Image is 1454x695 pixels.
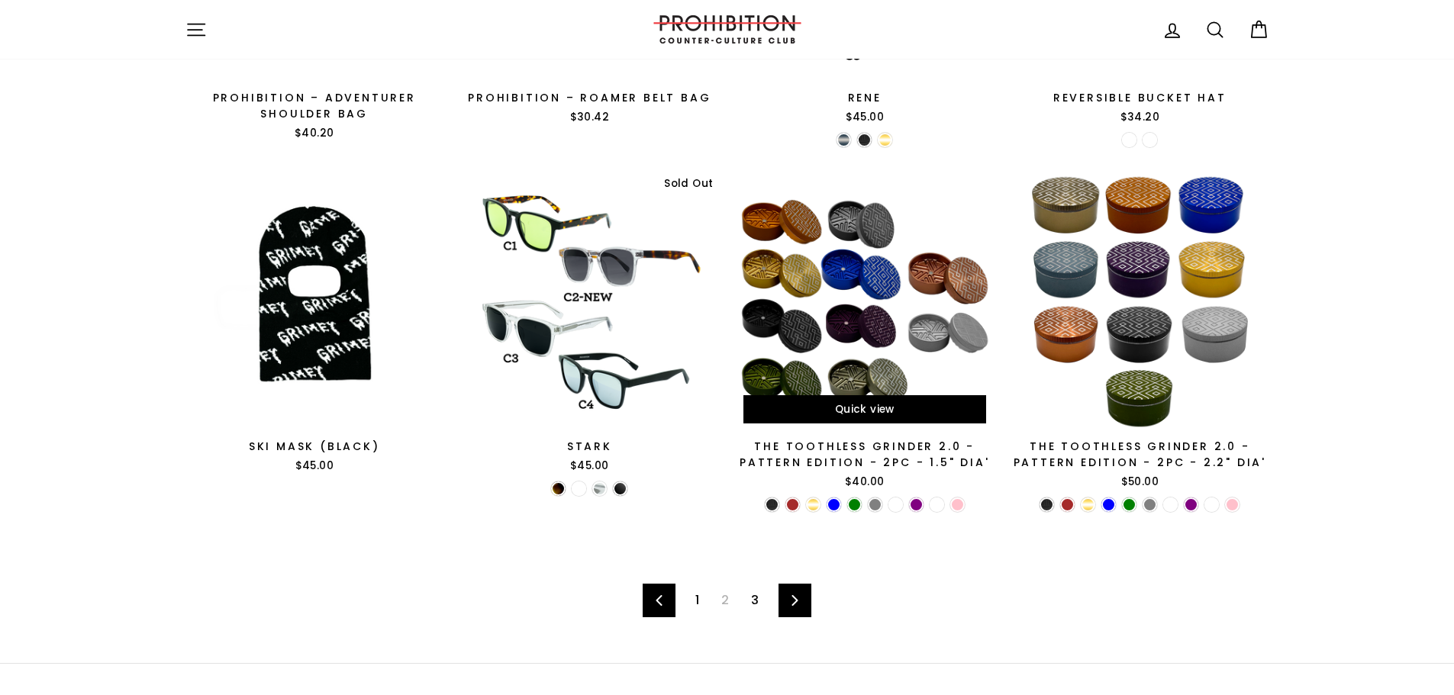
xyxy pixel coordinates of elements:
a: Ski Mask (Black)$45.00 [185,173,444,479]
div: RENE [736,90,995,106]
div: $30.42 [460,110,719,125]
a: Quick view The Toothless Grinder 2.0 - Pattern Edition - 2PC - 1.5" Dia'$40.00 [736,173,995,495]
img: PROHIBITION COUNTER-CULTURE CLUB [651,15,804,43]
a: STARK$45.00 [460,173,719,479]
span: 2 [712,588,738,613]
div: STARK [460,439,719,455]
div: Ski Mask (Black) [185,439,444,455]
div: $34.20 [1011,110,1269,125]
div: $45.00 [460,459,719,474]
a: 1 [686,588,708,613]
div: Prohibition – Adventurer Shoulder Bag [185,90,444,122]
div: $45.00 [736,110,995,125]
div: Sold Out [657,173,718,195]
div: $45.00 [185,459,444,474]
div: Prohibition – Roamer Belt Bag [460,90,719,106]
div: The Toothless Grinder 2.0 - Pattern Edition - 2PC - 1.5" Dia' [736,439,995,471]
div: REVERSIBLE BUCKET HAT [1011,90,1269,106]
div: $40.00 [736,475,995,490]
div: $50.00 [1011,475,1269,490]
a: 3 [742,588,768,613]
div: The Toothless Grinder 2.0 - Pattern Edition - 2PC - 2.2" Dia' [1011,439,1269,471]
div: $40.20 [185,126,444,141]
a: The Toothless Grinder 2.0 - Pattern Edition - 2PC - 2.2" Dia'$50.00 [1011,173,1269,495]
span: Quick view [835,402,895,417]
